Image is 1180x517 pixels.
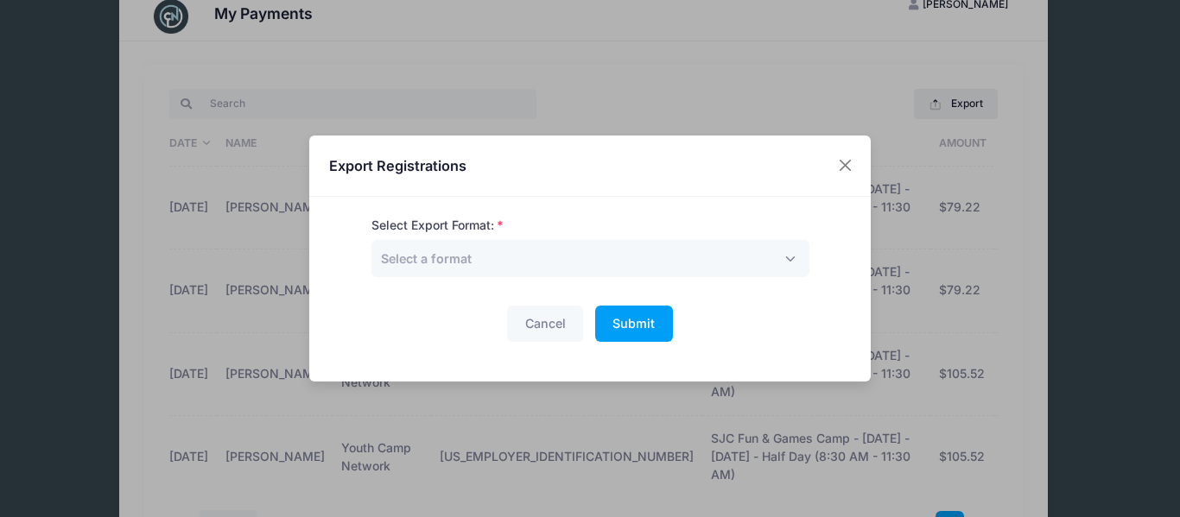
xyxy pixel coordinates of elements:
[507,306,583,343] button: Cancel
[830,150,861,181] button: Close
[371,240,809,277] span: Select a format
[595,306,673,343] button: Submit
[381,251,472,266] span: Select a format
[612,316,655,331] span: Submit
[329,155,466,176] h4: Export Registrations
[381,249,472,268] span: Select a format
[371,217,504,235] label: Select Export Format:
